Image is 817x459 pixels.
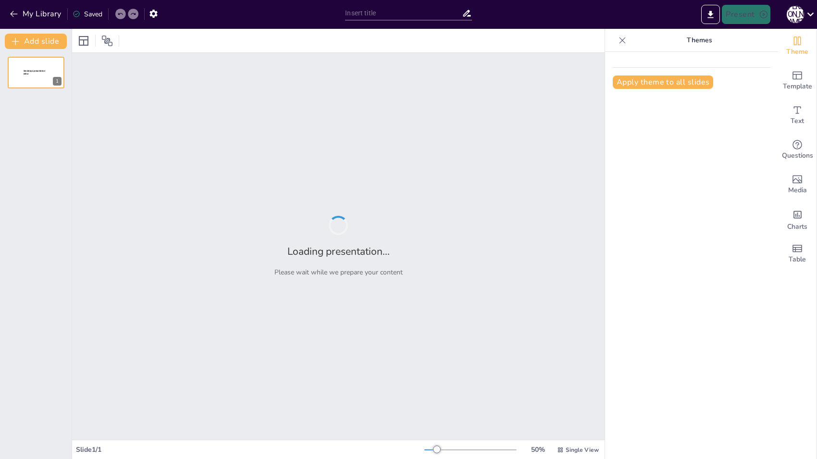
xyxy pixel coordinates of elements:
[701,5,720,24] button: Export to PowerPoint
[566,446,599,454] span: Single View
[101,35,113,47] span: Position
[345,6,461,20] input: Insert title
[53,77,62,86] div: 1
[778,202,817,236] div: Add charts and graphs
[783,81,812,92] span: Template
[778,98,817,133] div: Add text boxes
[722,5,770,24] button: Present
[76,33,91,49] div: Layout
[5,34,67,49] button: Add slide
[24,70,45,75] span: Sendsteps presentation editor
[778,63,817,98] div: Add ready made slides
[287,245,390,258] h2: Loading presentation...
[791,116,804,126] span: Text
[630,29,768,52] p: Themes
[274,268,403,277] p: Please wait while we prepare your content
[788,185,807,196] span: Media
[778,133,817,167] div: Get real-time input from your audience
[7,6,65,22] button: My Library
[73,10,102,19] div: Saved
[786,47,808,57] span: Theme
[787,222,807,232] span: Charts
[787,6,804,23] div: [PERSON_NAME]
[778,236,817,271] div: Add a table
[789,254,806,265] span: Table
[778,29,817,63] div: Change the overall theme
[613,75,713,89] button: Apply theme to all slides
[76,445,424,454] div: Slide 1 / 1
[526,445,549,454] div: 50 %
[8,57,64,88] div: 1
[787,5,804,24] button: [PERSON_NAME]
[782,150,813,161] span: Questions
[778,167,817,202] div: Add images, graphics, shapes or video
